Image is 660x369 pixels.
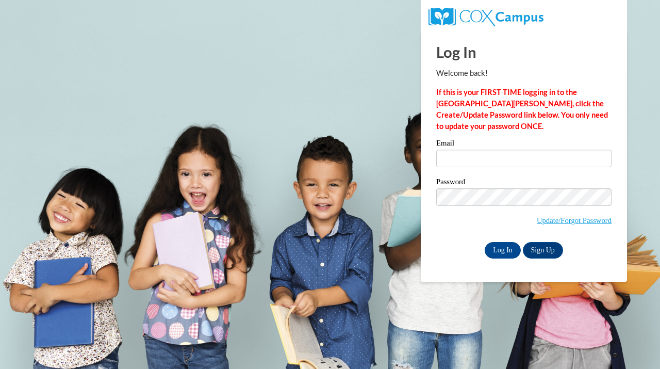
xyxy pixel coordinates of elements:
[485,242,521,259] input: Log In
[436,41,612,62] h1: Log In
[436,88,608,131] strong: If this is your FIRST TIME logging in to the [GEOGRAPHIC_DATA][PERSON_NAME], click the Create/Upd...
[436,68,612,79] p: Welcome back!
[523,242,563,259] a: Sign Up
[436,178,612,188] label: Password
[436,139,612,150] label: Email
[428,8,543,26] img: COX Campus
[537,216,612,224] a: Update/Forgot Password
[428,12,543,21] a: COX Campus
